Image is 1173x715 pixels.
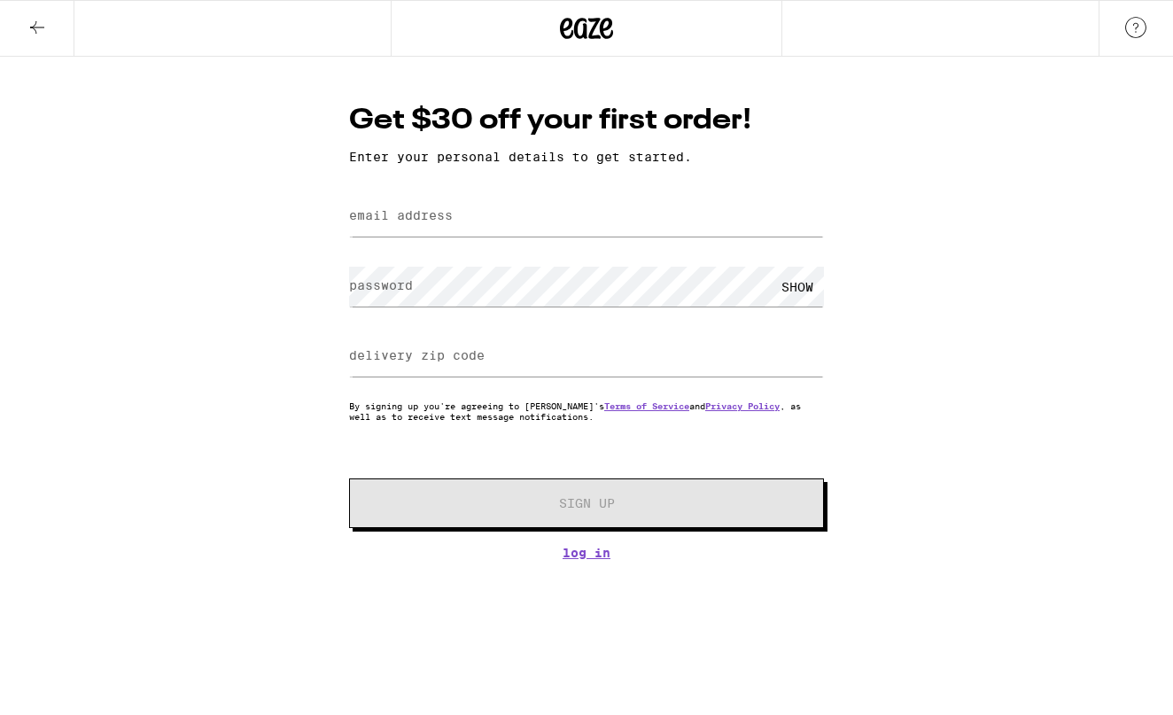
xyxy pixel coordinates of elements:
[559,497,615,509] span: Sign Up
[349,101,824,141] h1: Get $30 off your first order!
[349,478,824,528] button: Sign Up
[604,400,689,411] a: Terms of Service
[771,267,824,307] div: SHOW
[349,337,824,377] input: delivery zip code
[349,546,824,560] a: Log In
[349,197,824,237] input: email address
[349,278,413,292] label: password
[705,400,780,411] a: Privacy Policy
[349,208,453,222] label: email address
[349,150,824,164] p: Enter your personal details to get started.
[349,348,485,362] label: delivery zip code
[349,400,824,422] p: By signing up you're agreeing to [PERSON_NAME]'s and , as well as to receive text message notific...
